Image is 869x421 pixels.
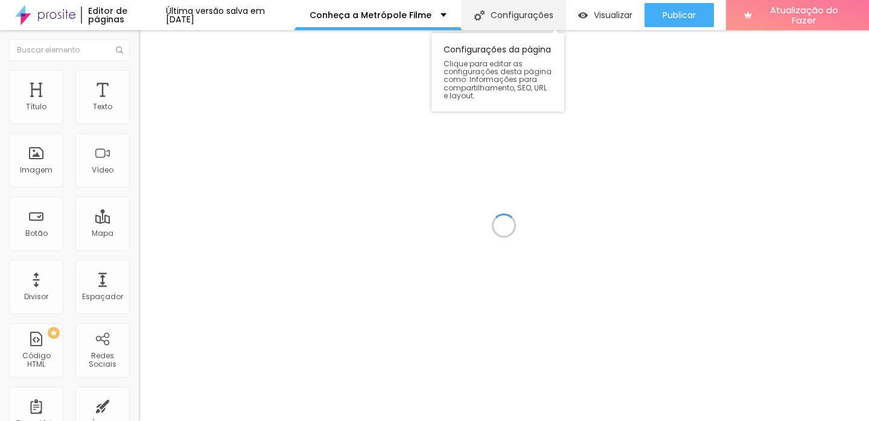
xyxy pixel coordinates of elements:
font: Publicar [663,9,696,21]
input: Buscar elemento [9,39,130,61]
font: Divisor [24,291,48,302]
font: Conheça a Metrópole Filme [310,9,431,21]
font: Atualização do Fazer [770,4,838,27]
font: Redes Sociais [89,350,116,369]
font: Título [26,101,46,112]
font: Imagem [20,165,53,175]
button: Visualizar [566,3,645,27]
font: Código HTML [22,350,51,369]
font: Configurações [491,9,553,21]
div: Última versão salva em [DATE] [166,7,295,24]
img: Ícone [116,46,123,54]
font: Clique para editar as configurações desta página como: Informações para compartilhamento, SEO, UR... [444,59,552,101]
font: Botão [25,228,48,238]
font: Espaçador [82,291,123,302]
font: Configurações da página [444,43,551,55]
font: Visualizar [594,9,632,21]
font: Vídeo [92,165,113,175]
font: Texto [93,101,112,112]
button: Publicar [645,3,714,27]
font: Mapa [92,228,113,238]
img: Ícone [474,10,485,21]
font: Editor de páginas [88,5,127,25]
img: view-1.svg [578,10,588,21]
